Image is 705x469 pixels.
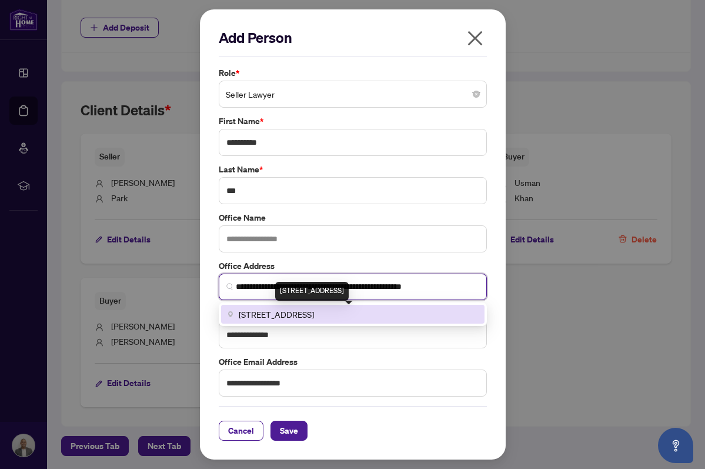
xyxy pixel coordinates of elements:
span: Cancel [228,421,254,440]
button: Save [270,421,308,441]
img: search_icon [226,283,233,290]
div: [STREET_ADDRESS] [275,282,349,301]
h2: Add Person [219,28,487,47]
span: close-circle [473,91,480,98]
label: Last Name [219,163,487,176]
label: First Name [219,115,487,128]
button: Cancel [219,421,263,441]
label: Office Name [219,211,487,224]
label: Role [219,66,487,79]
span: close [466,29,485,48]
button: Open asap [658,428,693,463]
span: Seller Lawyer [226,83,480,105]
label: Office Email Address [219,355,487,368]
span: Save [280,421,298,440]
label: Office Address [219,260,487,272]
span: [STREET_ADDRESS] [239,308,314,321]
